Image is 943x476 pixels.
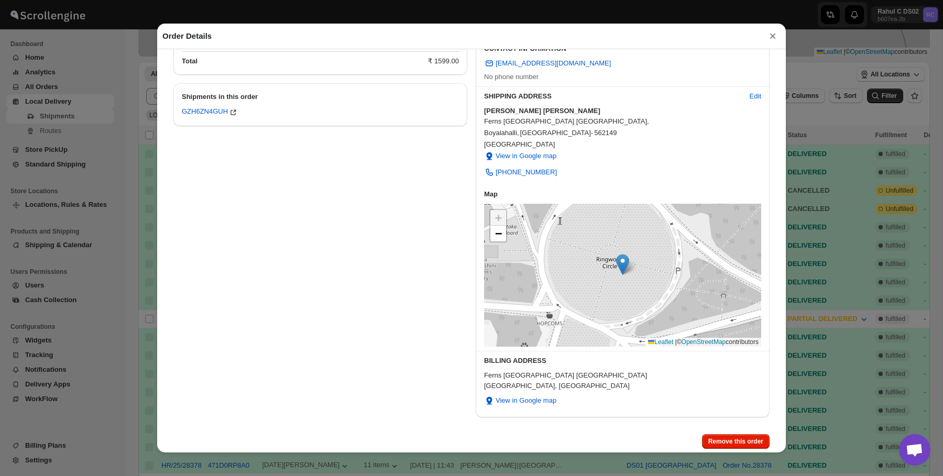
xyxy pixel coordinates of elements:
[484,356,761,366] h3: BILLING ADDRESS
[182,107,238,118] button: GZH6ZN4GUH
[743,88,767,105] button: Edit
[675,338,677,346] span: |
[484,189,761,200] h3: Map
[484,370,761,391] div: Ferns [GEOGRAPHIC_DATA] [GEOGRAPHIC_DATA] [GEOGRAPHIC_DATA], [GEOGRAPHIC_DATA]
[484,73,539,81] span: No phone number
[478,392,563,409] button: View in Google map
[708,437,763,446] span: Remove this order
[750,91,761,102] span: Edit
[682,338,726,346] a: OpenStreetMap
[182,92,459,102] h2: Shipments in this order
[490,226,506,241] a: Zoom out
[162,31,212,41] h2: Order Details
[182,57,198,65] b: Total
[490,210,506,226] a: Zoom in
[428,56,459,67] div: ₹ 1599.00
[496,151,556,161] span: View in Google map
[496,167,557,178] span: [PHONE_NUMBER]
[702,434,770,449] button: Remove this order
[765,29,781,43] button: ×
[484,107,600,115] b: [PERSON_NAME] [PERSON_NAME]
[484,128,519,138] span: Boyalahalli ,
[478,164,563,181] a: [PHONE_NUMBER]
[478,148,563,164] button: View in Google map
[478,55,617,72] a: [EMAIL_ADDRESS][DOMAIN_NAME]
[520,128,594,138] span: [GEOGRAPHIC_DATA] -
[594,128,617,138] span: 562149
[616,254,629,275] img: Marker
[495,227,502,240] span: −
[899,434,930,466] div: Open chat
[645,338,761,347] div: © contributors
[484,91,741,102] h3: SHIPPING ADDRESS
[484,139,761,150] span: [GEOGRAPHIC_DATA]
[484,116,649,127] span: Ferns [GEOGRAPHIC_DATA] [GEOGRAPHIC_DATA] ,
[496,395,556,406] span: View in Google map
[648,338,673,346] a: Leaflet
[496,58,611,69] span: [EMAIL_ADDRESS][DOMAIN_NAME]
[495,211,502,224] span: +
